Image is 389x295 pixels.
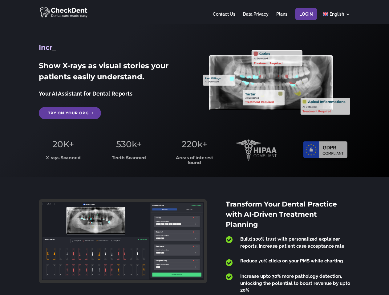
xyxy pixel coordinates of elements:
span:  [226,259,233,267]
span: 220k+ [182,139,207,149]
span: Increase upto 30% more pathology detection, unlocking the potential to boost revenue by upto 20% [240,273,350,293]
span: Reduce 70% clicks on your PMS while charting [240,258,343,264]
span: Your AI Assistant for Dental Reports [39,90,132,97]
span: Build 100% trust with personalized explainer reports. Increase patient case acceptance rate [240,236,344,249]
a: Data Privacy [243,12,269,24]
span: English [330,12,344,17]
h3: Areas of interest found [170,155,219,168]
a: Plans [276,12,287,24]
a: Try on your OPG [39,107,101,119]
img: X_Ray_annotated [203,50,350,115]
span: 530k+ [116,139,142,149]
a: Contact Us [213,12,235,24]
span: _ [52,43,56,52]
span: 20K+ [52,139,74,149]
span:  [226,273,233,281]
span: Transform Your Dental Practice with AI-Driven Treatment Planning [226,200,337,229]
a: English [323,12,350,24]
span: Incr [39,43,52,52]
a: Login [299,12,313,24]
span:  [226,236,233,244]
h2: Show X-rays as visual stories your patients easily understand. [39,60,186,85]
img: CheckDent AI [40,6,88,18]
